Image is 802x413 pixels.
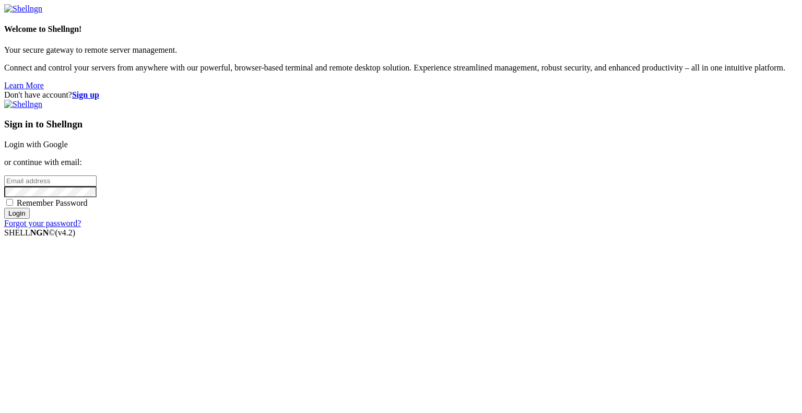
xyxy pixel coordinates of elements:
a: Forgot your password? [4,219,81,228]
b: NGN [30,228,49,237]
img: Shellngn [4,100,42,109]
h4: Welcome to Shellngn! [4,25,798,34]
input: Email address [4,175,97,186]
p: or continue with email: [4,158,798,167]
span: SHELL © [4,228,75,237]
a: Sign up [72,90,99,99]
span: 4.2.0 [55,228,76,237]
span: Remember Password [17,198,88,207]
h3: Sign in to Shellngn [4,119,798,130]
div: Don't have account? [4,90,798,100]
p: Connect and control your servers from anywhere with our powerful, browser-based terminal and remo... [4,63,798,73]
input: Login [4,208,30,219]
img: Shellngn [4,4,42,14]
p: Your secure gateway to remote server management. [4,45,798,55]
a: Login with Google [4,140,68,149]
input: Remember Password [6,199,13,206]
a: Learn More [4,81,44,90]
